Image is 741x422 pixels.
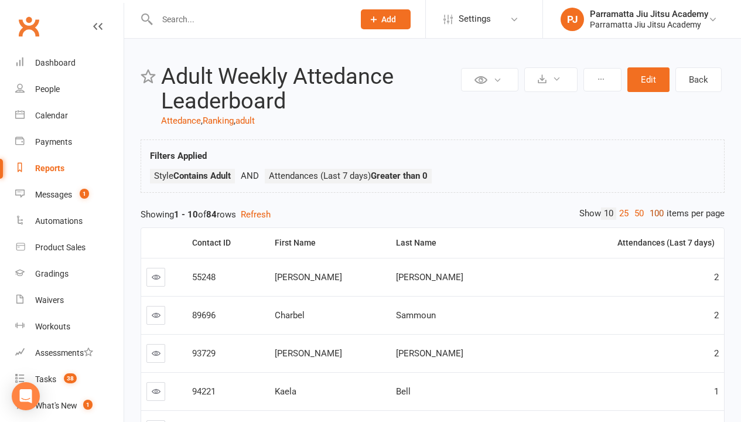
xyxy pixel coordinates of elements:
div: Tasks [35,375,56,384]
a: Back [675,67,722,92]
span: , [201,115,203,126]
a: 50 [631,207,647,220]
a: Ranking [203,115,234,126]
div: Open Intercom Messenger [12,382,40,410]
div: Show items per page [579,207,725,220]
div: Parramatta Jiu Jitsu Academy [590,19,708,30]
span: 1 [80,189,89,199]
a: What's New1 [15,393,124,419]
div: PJ [561,8,584,31]
h2: Adult Weekly Attedance Leaderboard [161,64,458,114]
span: [PERSON_NAME] [396,348,463,359]
strong: Filters Applied [150,151,207,161]
span: 1 [83,400,93,410]
div: Messages [35,190,72,199]
a: Dashboard [15,50,124,76]
div: Dashboard [35,58,76,67]
div: Showing of rows [141,207,725,222]
span: Add [381,15,396,24]
span: Charbel [275,310,305,321]
a: adult [235,115,255,126]
div: Payments [35,137,72,147]
div: Automations [35,216,83,226]
a: Payments [15,129,124,155]
a: Clubworx [14,12,43,41]
div: Product Sales [35,243,86,252]
div: Attendances (Last 7 days) [555,239,715,247]
span: 2 [714,348,719,359]
div: First Name [275,239,381,247]
span: Bell [396,386,411,397]
a: People [15,76,124,103]
span: 2 [714,272,719,283]
span: [PERSON_NAME] [396,272,463,283]
a: Waivers [15,287,124,314]
span: Settings [459,6,491,32]
span: [PERSON_NAME] [275,348,342,359]
div: Calendar [35,111,68,120]
a: Product Sales [15,234,124,261]
span: 1 [714,386,719,397]
div: Contact ID [192,239,260,247]
a: Automations [15,208,124,234]
button: Edit [627,67,670,92]
span: Style [154,171,231,181]
a: Assessments [15,340,124,366]
button: Refresh [241,207,271,222]
div: What's New [35,401,77,410]
a: 10 [601,207,616,220]
span: Kaela [275,386,296,397]
strong: Greater than 0 [371,171,428,181]
input: Search... [153,11,346,28]
span: 55248 [192,272,216,283]
span: Sammoun [396,310,436,321]
a: Attedance [161,115,201,126]
strong: 1 - 10 [174,209,198,220]
a: 100 [647,207,667,220]
a: Tasks 38 [15,366,124,393]
button: Add [361,9,411,29]
div: Last Name [396,239,541,247]
div: Assessments [35,348,93,358]
a: Messages 1 [15,182,124,208]
span: Attendances (Last 7 days) [269,171,428,181]
div: Workouts [35,322,70,331]
div: Parramatta Jiu Jitsu Academy [590,9,708,19]
div: Gradings [35,269,69,278]
div: Reports [35,164,64,173]
span: 38 [64,373,77,383]
strong: Contains Adult [173,171,231,181]
div: People [35,84,60,94]
a: Gradings [15,261,124,287]
span: [PERSON_NAME] [275,272,342,283]
span: 94221 [192,386,216,397]
span: 89696 [192,310,216,321]
a: Reports [15,155,124,182]
span: 93729 [192,348,216,359]
div: Waivers [35,295,64,305]
strong: 84 [206,209,217,220]
a: Workouts [15,314,124,340]
span: 2 [714,310,719,321]
span: , [234,115,235,126]
a: 25 [616,207,631,220]
a: Calendar [15,103,124,129]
